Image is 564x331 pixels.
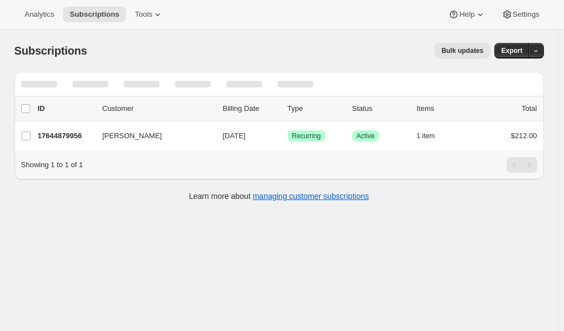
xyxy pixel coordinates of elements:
[18,7,61,22] button: Analytics
[223,132,246,140] span: [DATE]
[223,103,279,114] p: Billing Date
[103,130,162,142] span: [PERSON_NAME]
[513,10,539,19] span: Settings
[292,132,321,140] span: Recurring
[288,103,343,114] div: Type
[38,128,537,144] div: 17644879956[PERSON_NAME][DATE]SuccessRecurringSuccessActive1 item$212.00
[38,130,94,142] p: 17644879956
[495,7,546,22] button: Settings
[252,192,369,201] a: managing customer subscriptions
[38,103,537,114] div: IDCustomerBilling DateTypeStatusItemsTotal
[441,46,483,55] span: Bulk updates
[25,10,54,19] span: Analytics
[522,103,537,114] p: Total
[96,127,207,145] button: [PERSON_NAME]
[494,43,529,59] button: Export
[357,132,375,140] span: Active
[435,43,490,59] button: Bulk updates
[189,191,369,202] p: Learn more about
[417,132,435,140] span: 1 item
[135,10,152,19] span: Tools
[352,103,408,114] p: Status
[103,103,214,114] p: Customer
[63,7,126,22] button: Subscriptions
[501,46,522,55] span: Export
[70,10,119,19] span: Subscriptions
[14,45,87,57] span: Subscriptions
[128,7,170,22] button: Tools
[459,10,474,19] span: Help
[417,128,448,144] button: 1 item
[417,103,473,114] div: Items
[507,157,537,173] nav: Pagination
[511,132,537,140] span: $212.00
[38,103,94,114] p: ID
[21,159,83,171] p: Showing 1 to 1 of 1
[441,7,492,22] button: Help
